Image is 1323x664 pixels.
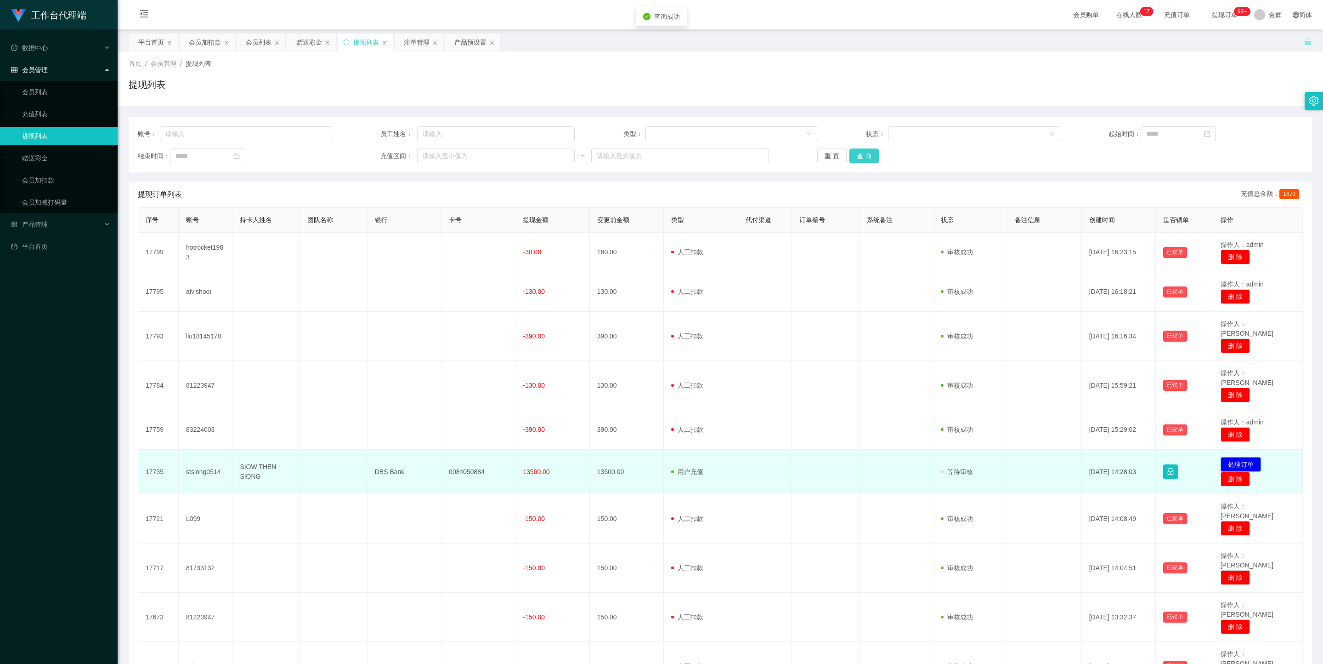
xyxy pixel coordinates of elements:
td: liu18145178 [179,312,232,361]
i: 图标: unlock [1304,37,1312,46]
span: -390.00 [523,426,544,433]
span: 人工扣款 [671,564,703,572]
span: 数据中心 [11,44,48,52]
span: 序号 [146,216,158,223]
td: SIOW THEN SIONG [232,450,300,494]
span: 审核成功 [941,288,973,295]
i: icon: check-circle [643,13,650,20]
h1: 工作台代理端 [31,0,86,30]
span: 审核成功 [941,564,973,572]
button: 删 除 [1221,250,1250,264]
i: 图标: calendar [233,153,240,159]
button: 重 置 [817,149,847,163]
span: 人工扣款 [671,248,703,256]
span: 卡号 [449,216,462,223]
span: 代付渠道 [746,216,771,223]
img: logo.9652507e.png [11,9,26,22]
span: 操作人：admin [1221,418,1264,426]
button: 已锁单 [1163,331,1187,342]
span: 起始时间： [1108,129,1141,139]
input: 请输入 [417,126,575,141]
span: 会员管理 [151,60,176,67]
button: 删 除 [1221,427,1250,442]
p: 1 [1143,7,1147,16]
p: 7 [1147,7,1150,16]
span: -150.00 [523,613,544,621]
span: 状态 [941,216,954,223]
td: 17795 [138,272,179,312]
button: 删 除 [1221,570,1250,585]
td: alvishooi [179,272,232,312]
button: 已锁单 [1163,286,1187,298]
i: 图标: down [806,131,812,137]
span: 会员管理 [11,66,48,74]
button: 已锁单 [1163,612,1187,623]
span: 持卡人姓名 [240,216,272,223]
sup: 979 [1234,7,1250,16]
td: [DATE] 14:28:03 [1082,450,1156,494]
div: 会员列表 [246,34,271,51]
a: 赠送彩金 [22,149,110,167]
span: -130.00 [523,288,544,295]
div: 赠送彩金 [296,34,322,51]
button: 删 除 [1221,472,1250,487]
span: 人工扣款 [671,613,703,621]
td: [DATE] 14:04:51 [1082,544,1156,593]
td: 17784 [138,361,179,410]
span: 13500.00 [523,468,549,475]
button: 已锁单 [1163,380,1187,391]
span: 产品管理 [11,221,48,228]
td: 81223947 [179,361,232,410]
span: 账号 [186,216,199,223]
a: 会员列表 [22,83,110,101]
span: 银行 [375,216,388,223]
td: 17735 [138,450,179,494]
span: 用户充值 [671,468,703,475]
button: 删 除 [1221,521,1250,536]
td: 390.00 [590,410,664,450]
span: 审核成功 [941,332,973,340]
span: 系统备注 [867,216,893,223]
span: 在线人数 [1112,11,1147,18]
td: hotrocket1983 [179,233,232,272]
button: 已锁单 [1163,513,1187,524]
td: 81733132 [179,544,232,593]
td: 83224003 [179,410,232,450]
i: 图标: close [489,40,495,46]
sup: 17 [1140,7,1153,16]
a: 工作台代理端 [11,11,86,18]
div: 提现列表 [353,34,379,51]
button: 删 除 [1221,338,1250,353]
span: 审核成功 [941,248,973,256]
td: 17717 [138,544,179,593]
td: 0084050884 [441,450,515,494]
button: 已锁单 [1163,562,1187,573]
div: 充值总金额： [1241,189,1303,200]
span: 提现列表 [186,60,211,67]
span: 账号： [138,129,160,139]
i: 图标: close [382,40,387,46]
td: [DATE] 15:29:02 [1082,410,1156,450]
span: 操作人：[PERSON_NAME] [1221,601,1273,618]
td: L099 [179,494,232,544]
span: 是否锁单 [1163,216,1189,223]
a: 图标: dashboard平台首页 [11,237,110,256]
td: 150.00 [590,544,664,593]
input: 请输入最大值为 [591,149,769,163]
td: 17673 [138,593,179,642]
td: 17721 [138,494,179,544]
span: 结束时间： [138,151,170,161]
button: 查 询 [849,149,879,163]
i: 图标: down [1049,131,1055,137]
i: 图标: close [224,40,229,46]
i: 图标: table [11,67,17,73]
input: 请输入最小值为 [417,149,575,163]
button: 删 除 [1221,388,1250,402]
span: 操作人：[PERSON_NAME] [1221,552,1273,569]
span: -130.00 [523,382,544,389]
span: 人工扣款 [671,332,703,340]
span: 人工扣款 [671,382,703,389]
i: 图标: menu-fold [129,0,160,30]
span: -150.00 [523,515,544,522]
button: 删 除 [1221,619,1250,634]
